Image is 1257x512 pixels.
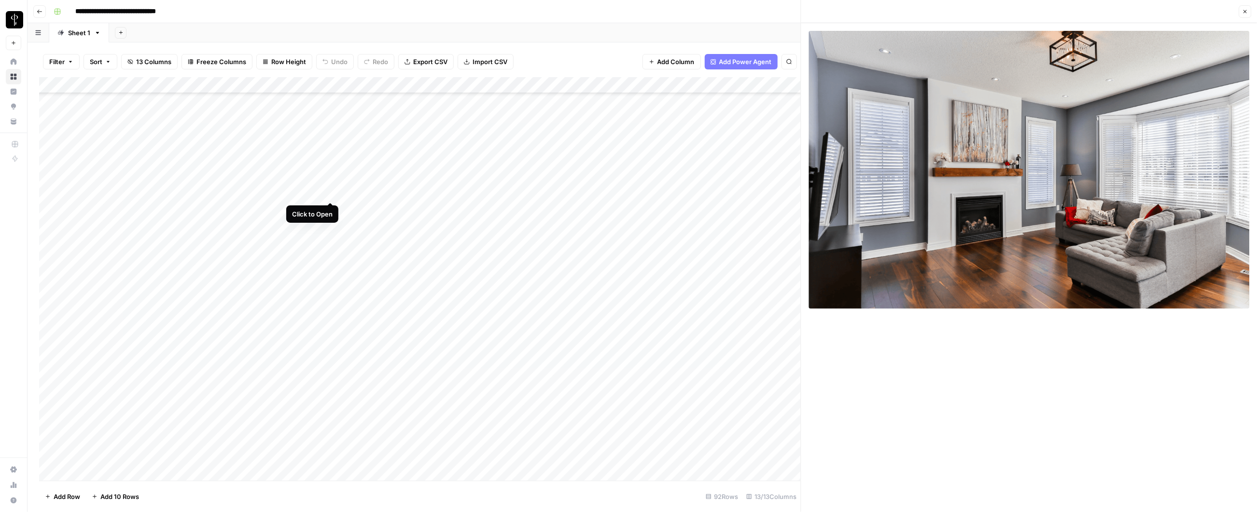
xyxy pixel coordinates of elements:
[6,84,21,99] a: Insights
[6,54,21,69] a: Home
[196,57,246,67] span: Freeze Columns
[6,8,21,32] button: Workspace: LP Production Workloads
[256,54,312,69] button: Row Height
[54,492,80,501] span: Add Row
[809,31,1250,309] img: Row/Cell
[6,493,21,508] button: Help + Support
[49,23,109,42] a: Sheet 1
[292,209,333,219] div: Click to Open
[43,54,80,69] button: Filter
[86,489,145,504] button: Add 10 Rows
[458,54,514,69] button: Import CSV
[6,477,21,493] a: Usage
[121,54,178,69] button: 13 Columns
[413,57,447,67] span: Export CSV
[473,57,507,67] span: Import CSV
[705,54,778,69] button: Add Power Agent
[358,54,394,69] button: Redo
[6,114,21,129] a: Your Data
[702,489,742,504] div: 92 Rows
[39,489,86,504] button: Add Row
[49,57,65,67] span: Filter
[90,57,102,67] span: Sort
[642,54,701,69] button: Add Column
[100,492,139,501] span: Add 10 Rows
[136,57,171,67] span: 13 Columns
[6,462,21,477] a: Settings
[331,57,348,67] span: Undo
[6,69,21,84] a: Browse
[398,54,454,69] button: Export CSV
[6,99,21,114] a: Opportunities
[6,11,23,28] img: LP Production Workloads Logo
[719,57,772,67] span: Add Power Agent
[68,28,90,38] div: Sheet 1
[316,54,354,69] button: Undo
[182,54,252,69] button: Freeze Columns
[84,54,117,69] button: Sort
[657,57,695,67] span: Add Column
[271,57,306,67] span: Row Height
[373,57,388,67] span: Redo
[742,489,801,504] div: 13/13 Columns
